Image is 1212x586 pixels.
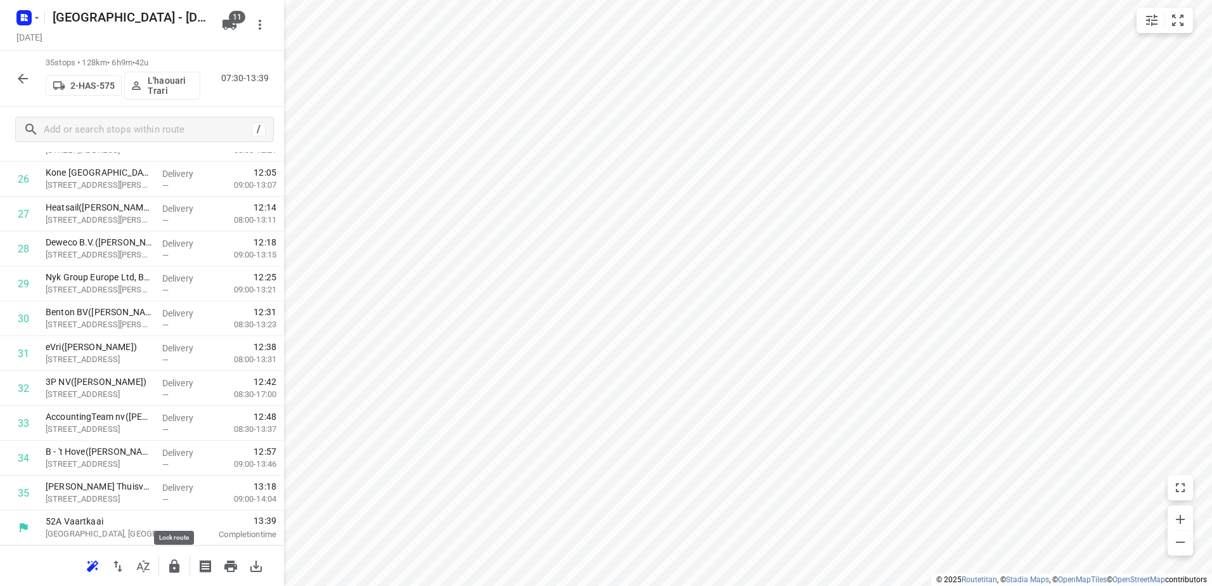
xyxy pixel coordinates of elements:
[162,202,209,215] p: Delivery
[46,283,152,296] p: Prins Boudewijnlaan 7 C 002, Kontich
[193,528,276,541] p: Completion time
[252,122,266,136] div: /
[148,75,195,96] p: L'haouari Trari
[124,72,200,100] button: L'haouari Trari
[162,446,209,459] p: Delivery
[18,278,29,290] div: 29
[48,7,212,27] h5: Rename
[254,445,276,458] span: 12:57
[254,480,276,493] span: 13:18
[936,575,1207,584] li: © 2025 , © , © © contributors
[18,313,29,325] div: 30
[162,412,209,424] p: Delivery
[162,481,209,494] p: Delivery
[46,528,177,540] p: [GEOGRAPHIC_DATA], [GEOGRAPHIC_DATA]
[162,342,209,355] p: Delivery
[214,214,276,226] p: 08:00-13:11
[254,201,276,214] span: 12:14
[46,57,200,69] p: 35 stops • 128km • 6h9m
[217,12,242,37] button: 11
[162,377,209,389] p: Delivery
[46,249,152,261] p: Prins Boudewijnlaan 7A, Kontich
[193,514,276,527] span: 13:39
[46,445,152,458] p: B - 't Hove(Van De Korput Ellen)
[18,487,29,499] div: 35
[243,559,269,571] span: Download route
[46,201,152,214] p: Heatsail(Daniel Suykerbuyck)
[18,208,29,220] div: 27
[18,348,29,360] div: 31
[44,120,252,140] input: Add or search stops within route
[46,341,152,353] p: eVri([PERSON_NAME])
[80,559,105,571] span: Reoptimize route
[254,410,276,423] span: 12:48
[214,179,276,192] p: 09:00-13:07
[46,410,152,423] p: AccountingTeam nv(Veronica Duerinck)
[221,72,274,85] p: 07:30-13:39
[162,251,169,260] span: —
[162,425,169,434] span: —
[70,81,115,91] p: 2-HAS-575
[131,559,156,571] span: Sort by time window
[46,75,122,96] button: 2-HAS-575
[18,452,29,464] div: 34
[254,166,276,179] span: 12:05
[46,493,152,505] p: Herentalsebaan 22A, Ranst
[162,460,169,469] span: —
[1112,575,1165,584] a: OpenStreetMap
[162,237,209,250] p: Delivery
[105,559,131,571] span: Reverse route
[132,58,135,67] span: •
[162,495,169,504] span: —
[46,423,152,436] p: [STREET_ADDRESS]
[46,166,152,179] p: Kone Belgium(Ambius - België)
[162,355,169,365] span: —
[1139,8,1164,33] button: Map settings
[247,12,273,37] button: More
[46,179,152,192] p: Prins Boudewijnlaan 5, Kontich
[162,285,169,295] span: —
[46,480,152,493] p: Stefany Bollens Thuisverpleging(Stefany Bollens)
[254,271,276,283] span: 12:25
[218,559,243,571] span: Print route
[214,423,276,436] p: 08:30-13:37
[193,559,218,571] span: Print shipping labels
[46,271,152,283] p: Nyk Group Europe Ltd, Benelux Branche(Christiane Bollen)
[162,307,209,320] p: Delivery
[1058,575,1107,584] a: OpenMapTiles
[11,30,48,44] h5: Project date
[162,181,169,190] span: —
[229,11,245,23] span: 11
[214,458,276,471] p: 09:00-13:46
[162,272,209,285] p: Delivery
[1137,8,1193,33] div: small contained button group
[46,353,152,366] p: De Villermontstraat 9, Kontich
[1165,8,1190,33] button: Fit zoom
[46,306,152,318] p: Benton BV([PERSON_NAME])
[46,458,152,471] p: [STREET_ADDRESS]
[254,375,276,388] span: 12:42
[18,243,29,255] div: 28
[214,493,276,505] p: 09:00-14:04
[962,575,997,584] a: Routetitan
[254,236,276,249] span: 12:18
[18,417,29,429] div: 33
[46,214,152,226] p: Prins Boudewijnlaan 7, Kontich
[162,390,169,400] span: —
[18,382,29,394] div: 32
[214,388,276,401] p: 08:30-17:00
[46,236,152,249] p: Deweco B.V.(Tim van Nieuwenhuysen)
[1006,575,1049,584] a: Stadia Maps
[162,167,209,180] p: Delivery
[214,249,276,261] p: 09:00-13:15
[162,320,169,330] span: —
[254,341,276,353] span: 12:38
[214,283,276,296] p: 09:00-13:21
[46,515,177,528] p: 52A Vaartkaai
[46,388,152,401] p: De Villermontstraat 9, Kontich
[254,306,276,318] span: 12:31
[46,375,152,388] p: 3P NV([PERSON_NAME])
[46,318,152,331] p: Prins Boudewijnlaan 7d, Kontich
[214,318,276,331] p: 08:30-13:23
[18,173,29,185] div: 26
